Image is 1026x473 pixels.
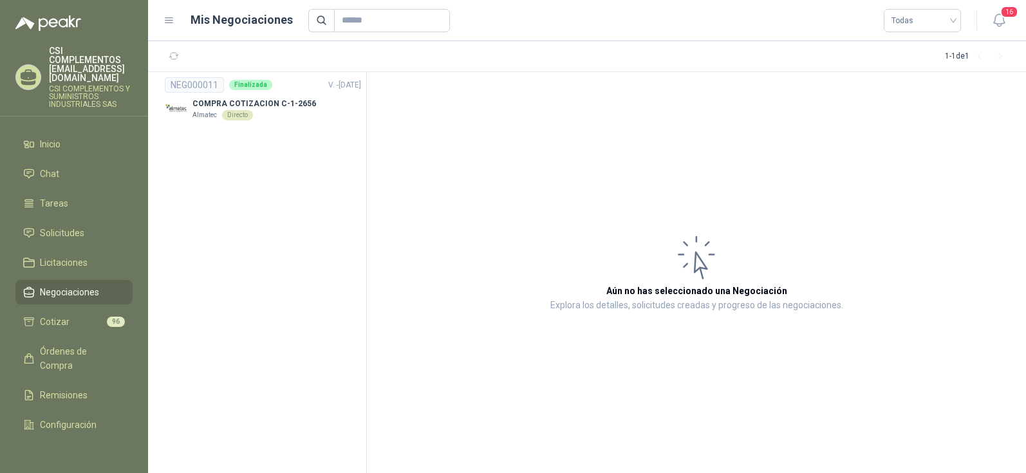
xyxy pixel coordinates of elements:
p: Almatec [192,110,217,120]
span: 16 [1000,6,1018,18]
a: Remisiones [15,383,133,407]
p: CSI COMPLEMENTOS [EMAIL_ADDRESS][DOMAIN_NAME] [49,46,133,82]
span: Chat [40,167,59,181]
p: COMPRA COTIZACION C-1-2656 [192,98,316,110]
p: CSI COMPLEMENTOS Y SUMINISTROS INDUSTRIALES SAS [49,85,133,108]
img: Company Logo [165,98,187,120]
span: Todas [891,11,953,30]
a: NEG000011FinalizadaV. -[DATE] Company LogoCOMPRA COTIZACION C-1-2656AlmatecDirecto [165,77,361,120]
span: Tareas [40,196,68,210]
span: Cotizar [40,315,70,329]
div: 1 - 1 de 1 [945,46,1011,67]
a: Negociaciones [15,280,133,304]
h1: Mis Negociaciones [191,11,293,29]
span: Remisiones [40,388,88,402]
a: Inicio [15,132,133,156]
button: 16 [987,9,1011,32]
span: Inicio [40,137,61,151]
span: Órdenes de Compra [40,344,120,373]
span: 96 [107,317,125,327]
span: Configuración [40,418,97,432]
a: Licitaciones [15,250,133,275]
a: Chat [15,162,133,186]
img: Logo peakr [15,15,81,31]
a: Configuración [15,413,133,437]
a: Órdenes de Compra [15,339,133,378]
span: V. - [DATE] [328,80,361,89]
div: NEG000011 [165,77,224,93]
a: Cotizar96 [15,310,133,334]
a: Tareas [15,191,133,216]
h3: Aún no has seleccionado una Negociación [606,284,787,298]
span: Licitaciones [40,255,88,270]
a: Solicitudes [15,221,133,245]
div: Directo [222,110,253,120]
span: Negociaciones [40,285,99,299]
p: Explora los detalles, solicitudes creadas y progreso de las negociaciones. [550,298,843,313]
div: Finalizada [229,80,272,90]
span: Solicitudes [40,226,84,240]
